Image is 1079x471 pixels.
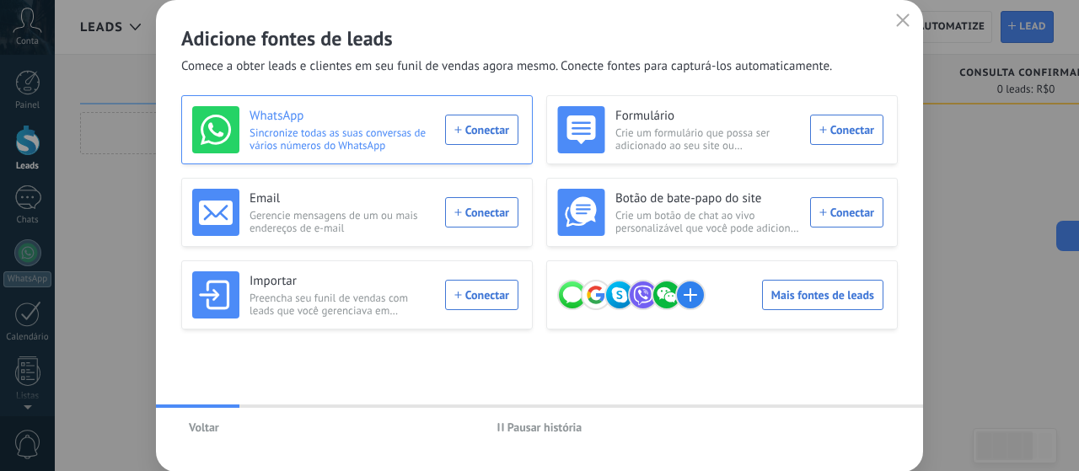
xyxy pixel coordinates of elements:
[181,25,898,51] h2: Adicione fontes de leads
[490,415,590,440] button: Pausar história
[507,421,582,433] span: Pausar história
[181,415,227,440] button: Voltar
[250,126,435,152] span: Sincronize todas as suas conversas de vários números do WhatsApp
[189,421,219,433] span: Voltar
[615,108,800,125] h3: Formulário
[250,108,435,125] h3: WhatsApp
[615,190,800,207] h3: Botão de bate-papo do site
[250,190,435,207] h3: Email
[615,209,800,234] span: Crie um botão de chat ao vivo personalizável que você pode adicionar ao seu site
[250,209,435,234] span: Gerencie mensagens de um ou mais endereços de e-mail
[250,273,435,290] h3: Importar
[181,58,832,75] span: Comece a obter leads e clientes em seu funil de vendas agora mesmo. Conecte fontes para capturá-l...
[250,292,435,317] span: Preencha seu funil de vendas com leads que você gerenciava em planilhas
[615,126,800,152] span: Crie um formulário que possa ser adicionado ao seu site ou compartilhado como um link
